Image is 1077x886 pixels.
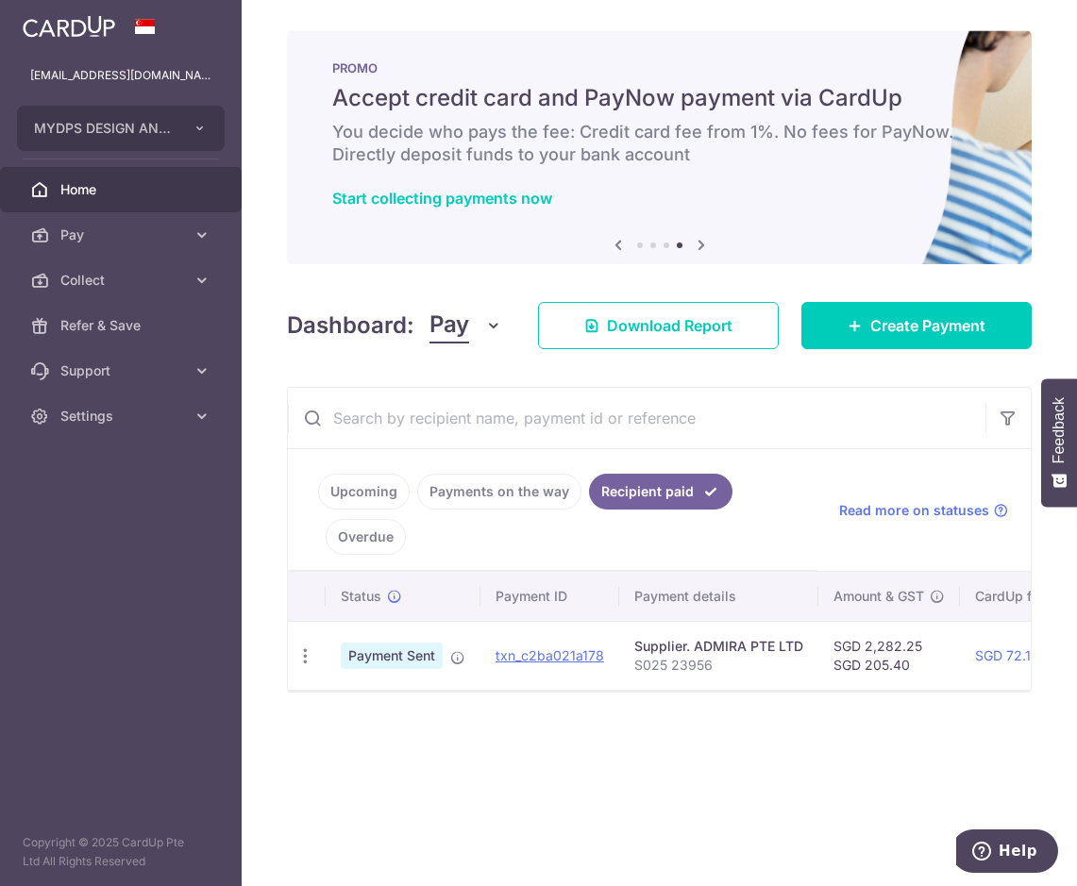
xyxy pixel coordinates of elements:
[496,647,604,663] a: txn_c2ba021a178
[318,474,410,510] a: Upcoming
[23,15,115,38] img: CardUp
[287,30,1032,264] img: paynow Banner
[60,271,185,290] span: Collect
[839,501,1008,520] a: Read more on statuses
[60,407,185,426] span: Settings
[634,637,803,656] div: Supplier. ADMIRA PTE LTD
[607,314,732,337] span: Download Report
[480,572,619,621] th: Payment ID
[1051,397,1068,463] span: Feedback
[326,519,406,555] a: Overdue
[17,106,225,151] button: MYDPS DESIGN AND CONSTRUCTION PTE. LTD.
[839,501,989,520] span: Read more on statuses
[60,316,185,335] span: Refer & Save
[287,309,414,343] h4: Dashboard:
[288,388,985,448] input: Search by recipient name, payment id or reference
[60,361,185,380] span: Support
[60,226,185,244] span: Pay
[870,314,985,337] span: Create Payment
[60,180,185,199] span: Home
[801,302,1032,349] a: Create Payment
[1041,378,1077,507] button: Feedback - Show survey
[818,621,960,690] td: SGD 2,282.25 SGD 205.40
[341,587,381,606] span: Status
[975,587,1047,606] span: CardUp fee
[332,83,986,113] h5: Accept credit card and PayNow payment via CardUp
[332,60,986,75] p: PROMO
[429,308,502,343] button: Pay
[538,302,779,349] a: Download Report
[34,119,174,138] span: MYDPS DESIGN AND CONSTRUCTION PTE. LTD.
[634,656,803,675] p: S025 23956
[332,121,986,166] h6: You decide who pays the fee: Credit card fee from 1%. No fees for PayNow. Directly deposit funds ...
[341,643,443,669] span: Payment Sent
[975,647,1039,663] a: SGD 72.14
[30,66,211,85] p: [EMAIL_ADDRESS][DOMAIN_NAME]
[956,829,1058,877] iframe: Opens a widget where you can find more information
[332,189,552,208] a: Start collecting payments now
[589,474,732,510] a: Recipient paid
[417,474,581,510] a: Payments on the way
[833,587,924,606] span: Amount & GST
[429,308,469,343] span: Pay
[619,572,818,621] th: Payment details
